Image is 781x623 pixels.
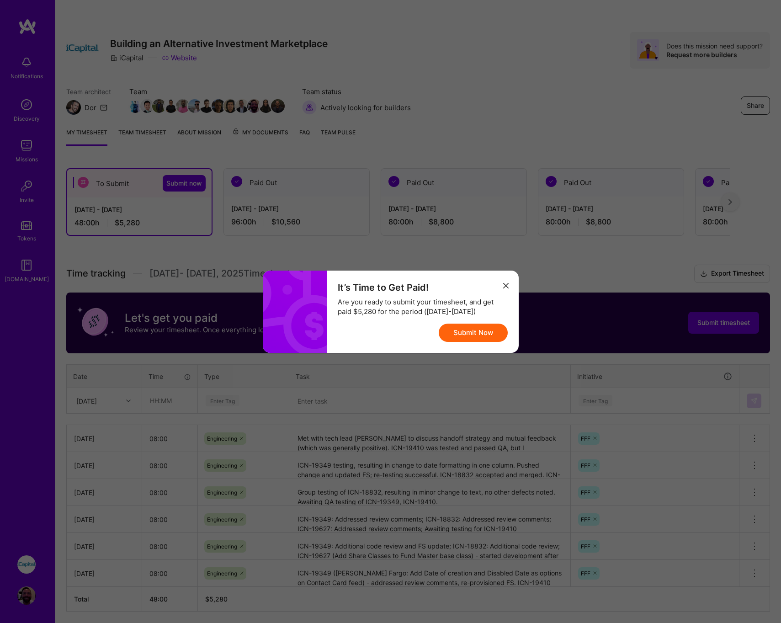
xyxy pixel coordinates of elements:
i: icon Money [258,264,347,353]
div: modal [263,271,519,353]
i: icon Close [503,283,509,288]
div: It’s Time to Get Paid! [338,282,508,293]
button: Submit Now [439,324,508,342]
div: Are you ready to submit your timesheet, and get paid $5,280 for the period ([DATE]-[DATE]) [338,297,508,316]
